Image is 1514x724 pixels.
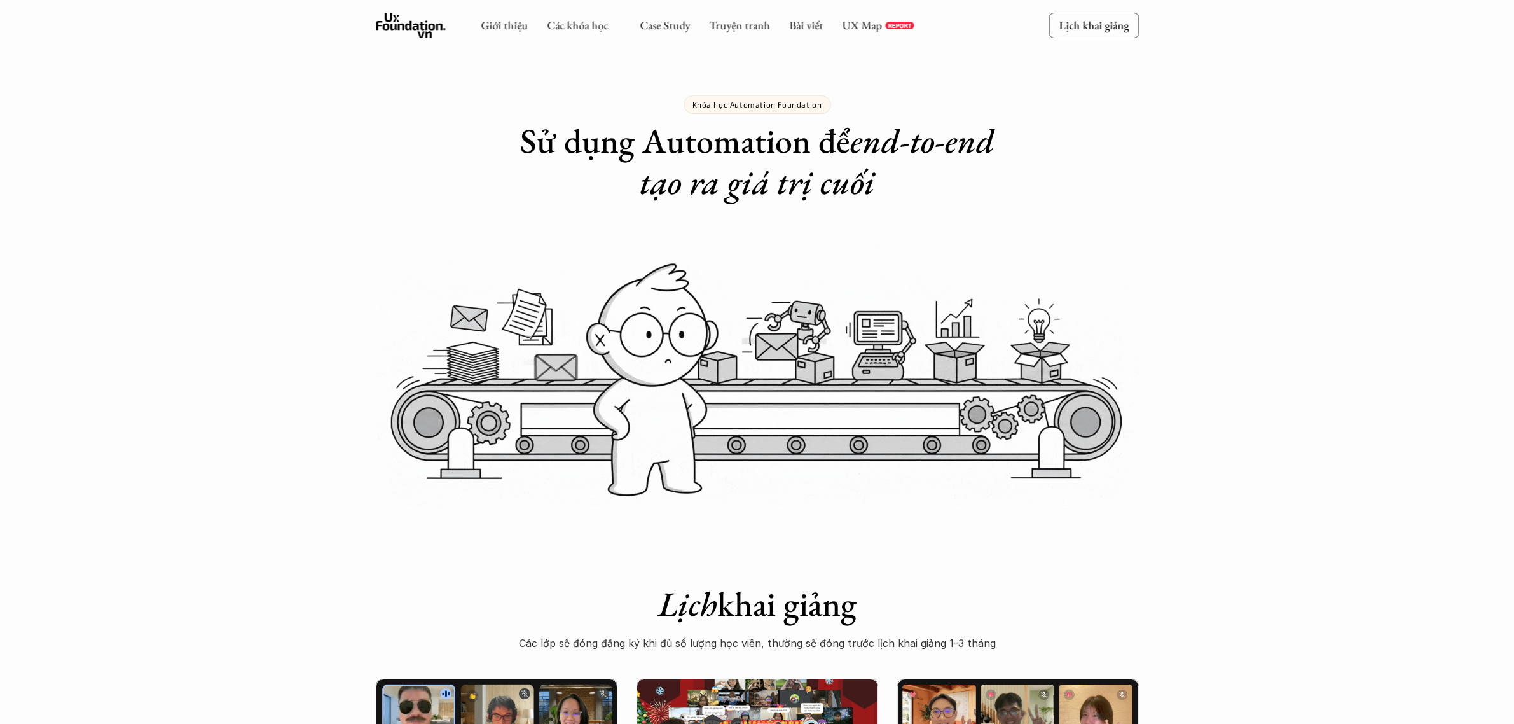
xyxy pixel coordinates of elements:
[640,118,1002,204] em: end-to-end tạo ra giá trị cuối
[503,634,1012,653] p: Các lớp sẽ đóng đăng ký khi đủ số lượng học viên, thường sẽ đóng trước lịch khai giảng 1-3 tháng
[888,22,911,29] p: REPORT
[503,120,1012,203] h1: Sử dụng Automation để
[503,583,1012,625] h1: khai giảng
[1059,18,1129,32] p: Lịch khai giảng
[789,18,823,32] a: Bài viết
[885,22,914,29] a: REPORT
[640,18,690,32] a: Case Study
[692,100,822,109] p: Khóa học Automation Foundation
[658,581,717,626] em: Lịch
[547,18,608,32] a: Các khóa học
[842,18,882,32] a: UX Map
[709,18,770,32] a: Truyện tranh
[481,18,528,32] a: Giới thiệu
[1049,13,1139,38] a: Lịch khai giảng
